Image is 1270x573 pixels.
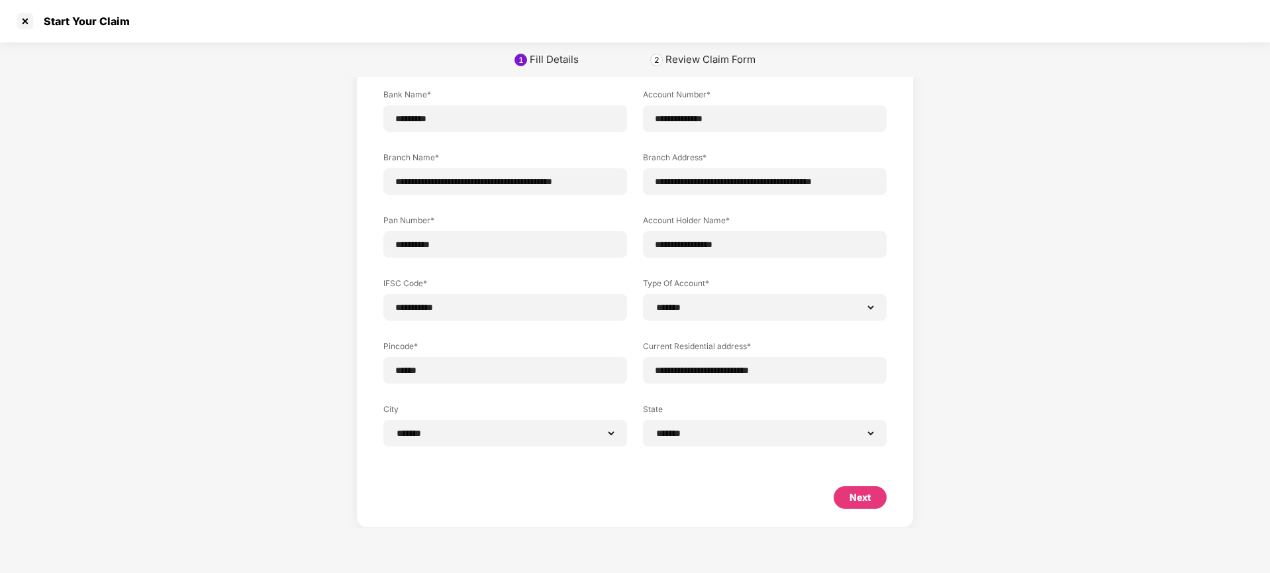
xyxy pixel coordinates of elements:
[643,403,887,420] label: State
[383,340,627,357] label: Pincode*
[643,152,887,168] label: Branch Address*
[643,215,887,231] label: Account Holder Name*
[383,152,627,168] label: Branch Name*
[383,403,627,420] label: City
[643,89,887,105] label: Account Number*
[665,53,756,66] div: Review Claim Form
[383,89,627,105] label: Bank Name*
[383,278,627,294] label: IFSC Code*
[36,15,130,28] div: Start Your Claim
[643,278,887,294] label: Type Of Account*
[643,340,887,357] label: Current Residential address*
[654,55,659,65] div: 2
[518,55,524,65] div: 1
[383,215,627,231] label: Pan Number*
[530,53,579,66] div: Fill Details
[850,490,871,505] div: Next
